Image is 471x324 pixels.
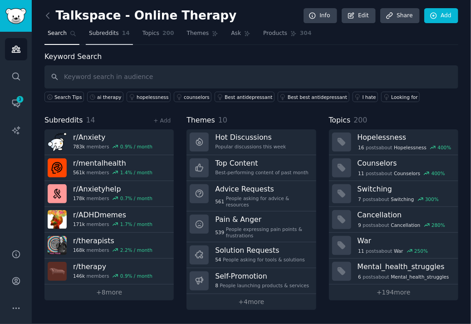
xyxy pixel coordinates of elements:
div: post s about [358,143,452,152]
div: 1.4 % / month [120,169,152,176]
span: 8 [215,282,218,289]
span: Products [263,29,287,38]
a: Subreddits14 [86,26,133,45]
img: mentalhealth [48,158,67,177]
span: 6 [358,274,361,280]
div: counselors [184,94,210,100]
img: Anxiety [48,133,67,152]
button: Search Tips [44,92,84,102]
span: Hopelessness [394,144,427,151]
a: hopelessness [127,92,171,102]
a: Info [304,8,337,24]
h3: r/ Anxiety [73,133,152,142]
span: Mental_health_struggles [391,274,449,280]
div: post s about [358,273,452,281]
img: therapists [48,236,67,255]
a: + Add [153,118,171,124]
div: 0.9 % / month [120,143,152,150]
a: 3 [5,92,27,114]
div: 1.7 % / month [120,221,152,227]
img: Anxietyhelp [48,184,67,203]
a: r/therapy146kmembers0.9% / month [44,259,174,285]
div: People launching products & services [215,282,309,289]
a: r/Anxiety783kmembers0.9% / month [44,129,174,155]
div: post s about [358,247,429,255]
span: 3 [16,96,24,103]
a: Advice Requests561People asking for advice & resources [186,181,316,212]
a: Add [424,8,458,24]
a: counselors [174,92,211,102]
span: Themes [186,115,215,126]
div: 300 % [425,196,439,202]
a: Edit [342,8,376,24]
span: Counselors [394,170,420,177]
a: Best best antidepressant [278,92,349,102]
a: Cancellation9postsaboutCancellation280% [329,207,458,233]
span: 10 [218,116,227,124]
div: post s about [358,221,446,229]
span: 146k [73,273,85,279]
div: members [73,273,152,279]
div: hopelessness [137,94,169,100]
div: 280 % [432,222,445,228]
span: Search [48,29,67,38]
a: r/Anxietyhelp178kmembers0.7% / month [44,181,174,207]
div: People asking for advice & resources [215,195,309,208]
a: Mental_health_struggles6postsaboutMental_health_struggles [329,259,458,285]
span: 14 [86,116,95,124]
h3: r/ Anxietyhelp [73,184,152,194]
h3: r/ therapy [73,262,152,271]
span: War [394,248,403,254]
div: 400 % [438,144,451,151]
div: 2.2 % / month [120,247,152,253]
h3: r/ ADHDmemes [73,210,152,220]
span: Topics [329,115,351,126]
a: Ask [228,26,254,45]
span: 16 [358,144,364,151]
span: 539 [215,229,224,236]
div: members [73,195,152,201]
h3: Cancellation [358,210,452,220]
a: Best antidepressant [215,92,275,102]
a: Self-Promotion8People launching products & services [186,268,316,294]
span: 11 [358,248,364,254]
h3: Hopelessness [358,133,452,142]
span: 200 [162,29,174,38]
div: Popular discussions this week [215,143,286,150]
a: Share [380,8,419,24]
a: +4more [186,294,316,310]
img: GummySearch logo [5,8,26,24]
div: Best antidepressant [225,94,272,100]
span: Subreddits [44,115,83,126]
a: Hopelessness16postsaboutHopelessness400% [329,129,458,155]
h2: Talkspace - Online Therapy [44,9,236,23]
div: I hate [363,94,376,100]
a: r/ADHDmemes171kmembers1.7% / month [44,207,174,233]
a: r/mentalhealth561kmembers1.4% / month [44,155,174,181]
h3: Switching [358,184,452,194]
div: People asking for tools & solutions [215,256,305,263]
a: Pain & Anger539People expressing pain points & frustrations [186,211,316,242]
span: Themes [187,29,209,38]
a: r/therapists168kmembers2.2% / month [44,233,174,259]
div: members [73,169,152,176]
span: 168k [73,247,85,253]
div: members [73,221,152,227]
div: members [73,247,152,253]
a: Switching7postsaboutSwitching300% [329,181,458,207]
div: People expressing pain points & frustrations [215,226,309,239]
h3: Hot Discussions [215,133,286,142]
h3: Solution Requests [215,245,305,255]
span: 9 [358,222,361,228]
h3: Counselors [358,158,452,168]
a: Top ContentBest-performing content of past month [186,155,316,181]
a: ai therapy [87,92,123,102]
span: 561k [73,169,85,176]
img: therapy [48,262,67,281]
span: 11 [358,170,364,177]
span: Subreddits [89,29,119,38]
span: Topics [142,29,159,38]
h3: Self-Promotion [215,271,309,281]
span: 561 [215,198,224,205]
span: 304 [300,29,312,38]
